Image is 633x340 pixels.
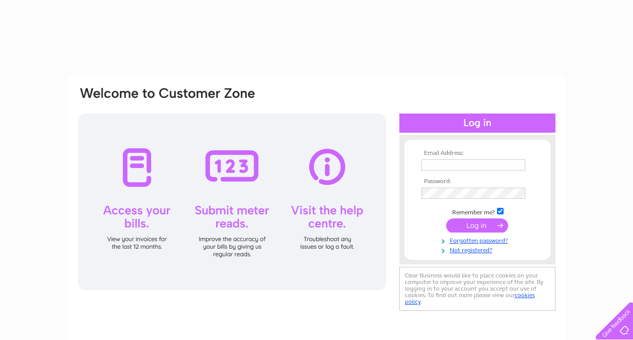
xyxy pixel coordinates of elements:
[419,206,536,216] td: Remember me?
[419,150,536,157] th: Email Address:
[405,292,535,305] a: cookies policy
[399,267,555,311] div: Clear Business would like to place cookies on your computer to improve your experience of the sit...
[421,245,536,254] a: Not registered?
[419,178,536,185] th: Password:
[421,235,536,245] a: Forgotten password?
[446,218,508,233] input: Submit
